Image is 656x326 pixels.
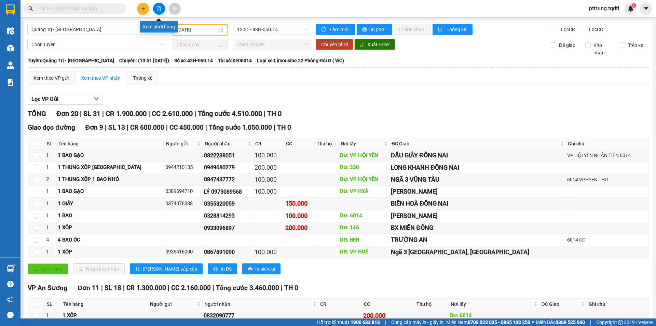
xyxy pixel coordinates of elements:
[433,24,473,35] button: bar-chartThống kê
[204,224,252,232] div: 0933096897
[7,281,14,287] span: question-circle
[194,109,196,118] span: |
[28,58,114,63] b: Tuyến: Quảng Trị - [GEOGRAPHIC_DATA]
[101,284,103,292] span: |
[391,163,565,172] div: LONG KHANH ĐÔNG NAI
[198,109,262,118] span: Tổng cước 4.510.000
[618,320,623,325] span: copyright
[284,138,315,149] th: CC
[248,266,252,272] span: printer
[46,212,55,220] div: 1
[532,321,534,324] span: ⚪️
[165,248,202,256] div: 0935416000
[204,300,311,308] span: Người nhận
[450,312,538,320] div: DĐ: 6014
[391,151,565,160] div: DẦU GIÂY ĐỒNG NAI
[46,164,55,172] div: 1
[58,236,163,244] div: 4 BAO ỐC
[340,248,388,256] div: DĐ: VP HUẾ
[28,6,33,11] span: search
[584,4,625,13] span: pttrung.tqdtl
[153,3,165,15] button: file-add
[106,109,147,118] span: CR 1.900.000
[63,312,147,320] div: 1 XỐP
[143,265,197,273] span: [PERSON_NAME] sắp xếp
[391,223,565,233] div: BX MIỀN ĐÔNG
[61,299,148,310] th: Tên hàng
[7,265,14,272] img: warehouse-icon
[640,3,652,15] button: caret-down
[177,26,217,34] input: 11/09/2025
[58,187,163,196] div: 1 BAO GẠO
[57,138,165,149] th: Tên hàng
[46,200,55,208] div: 1
[221,265,232,273] span: In DS
[31,39,163,50] span: Chọn tuyến
[362,27,368,32] span: printer
[285,211,314,221] div: 100.000
[174,57,213,64] span: Số xe: 43H-060.14
[46,224,55,232] div: 1
[586,26,604,33] span: Lọc CC
[7,296,14,303] span: notification
[391,247,565,257] div: Ngã 3 [GEOGRAPHIC_DATA], [GEOGRAPHIC_DATA]
[105,123,107,131] span: |
[148,109,150,118] span: |
[255,187,283,196] div: 100.000
[340,236,388,244] div: DĐ: BEN
[204,187,252,196] div: LÝ 0973089568
[446,318,530,326] span: Miền Nam
[7,312,14,318] span: message
[255,151,283,160] div: 100.000
[156,6,161,11] span: file-add
[415,299,449,310] th: Thu hộ
[632,3,635,8] span: 1
[567,236,647,244] div: 6014 CC
[340,175,388,184] div: DĐ: VP HỘI YÊN
[255,175,283,184] div: 100.000
[357,24,392,35] button: printerIn phơi
[58,175,163,184] div: 1 THUNG XỐP 1 BAO NHỎ
[141,6,146,11] span: plus
[631,3,636,8] sup: 1
[85,123,104,131] span: Đơn 9
[362,299,415,310] th: CC
[152,109,193,118] span: CC 2.610.000
[367,41,389,48] span: Xuất Excel
[166,123,168,131] span: |
[340,164,388,172] div: DĐ: 330
[625,41,646,49] span: Trên xe
[46,187,55,196] div: 1
[447,26,467,33] span: Thống kê
[255,163,283,172] div: 200.000
[28,123,75,131] span: Giao dọc đường
[556,41,578,49] span: Đã giao
[363,311,413,321] div: 200.000
[284,284,298,292] span: TH 0
[169,123,204,131] span: CC 450.000
[438,27,444,32] span: bar-chart
[254,138,284,149] th: CR
[165,187,202,196] div: 0389694710
[255,247,283,257] div: 100.000
[267,109,282,118] span: TH 0
[209,123,272,131] span: Tổng cước 1.050.000
[46,175,55,184] div: 2
[351,320,380,325] strong: 1900 633 818
[31,95,58,103] span: Lọc VP Gửi
[281,284,283,292] span: |
[556,320,585,325] strong: 0369 525 060
[7,79,14,86] img: solution-icon
[45,299,61,310] th: SL
[316,39,353,50] button: Chuyển phơi
[135,266,140,272] span: sort-ascending
[169,3,181,15] button: aim
[541,300,580,308] span: ĐC Giao
[257,57,344,64] span: Loại xe: Limousine 22 Phòng Đôi G ( WC)
[83,109,100,118] span: SL 31
[566,138,649,149] th: Ghi chú
[340,212,388,220] div: DĐ: 6014
[126,284,166,292] span: CR 1.300.000
[237,39,308,50] span: Chọn chuyến
[558,26,576,33] span: Lọc CR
